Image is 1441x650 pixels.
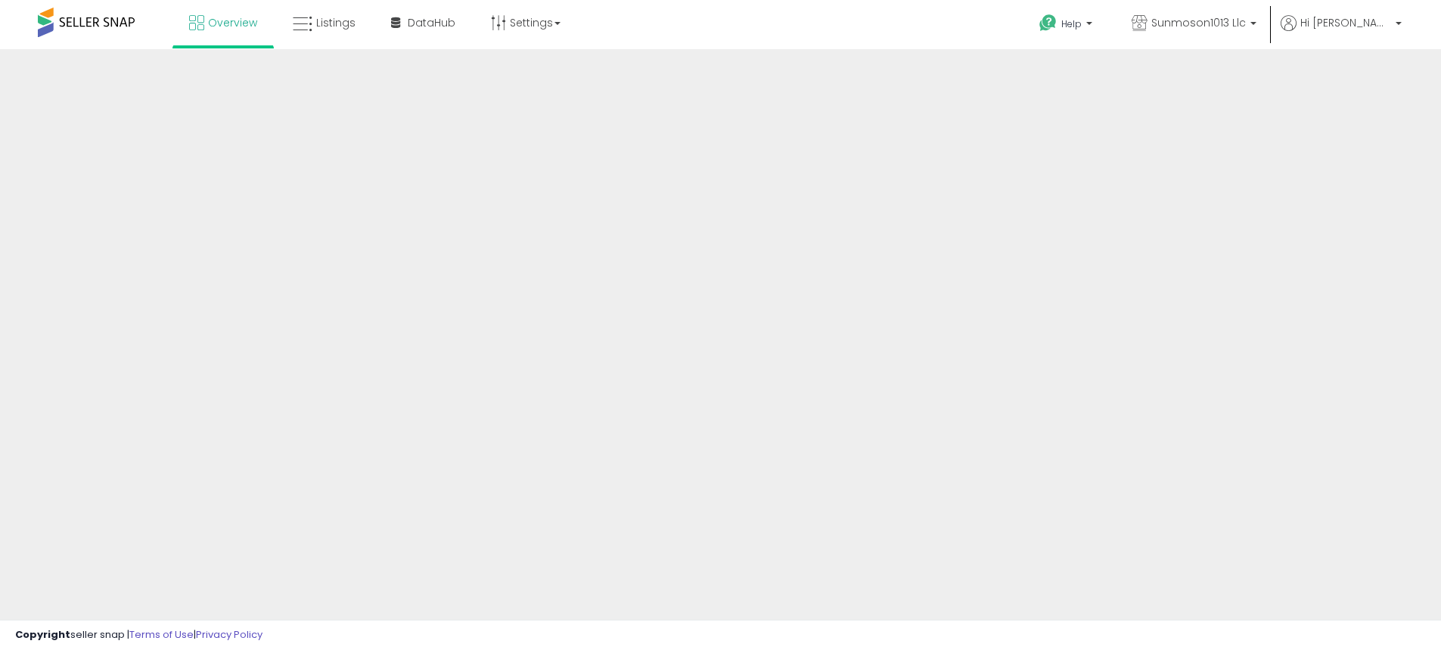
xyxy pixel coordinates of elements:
[316,15,356,30] span: Listings
[1281,15,1402,49] a: Hi [PERSON_NAME]
[1061,17,1082,30] span: Help
[196,627,262,642] a: Privacy Policy
[408,15,455,30] span: DataHub
[208,15,257,30] span: Overview
[15,627,70,642] strong: Copyright
[1027,2,1107,49] a: Help
[1039,14,1057,33] i: Get Help
[1151,15,1246,30] span: Sunmoson1013 Llc
[129,627,194,642] a: Terms of Use
[1300,15,1391,30] span: Hi [PERSON_NAME]
[15,628,262,642] div: seller snap | |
